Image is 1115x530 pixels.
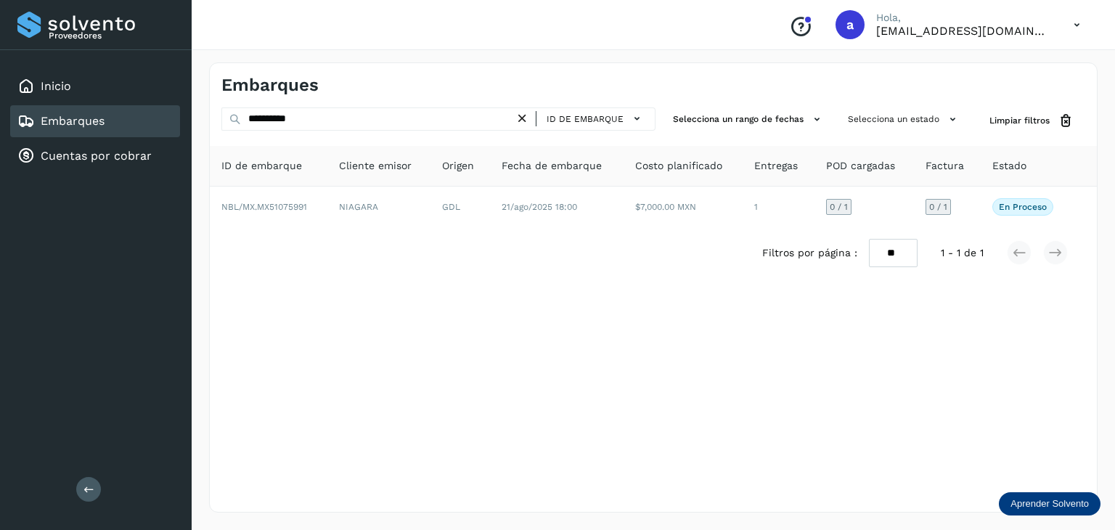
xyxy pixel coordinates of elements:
[1010,498,1089,510] p: Aprender Solvento
[941,245,984,261] span: 1 - 1 de 1
[842,107,966,131] button: Selecciona un estado
[430,187,490,227] td: GDL
[999,492,1100,515] div: Aprender Solvento
[339,158,412,174] span: Cliente emisor
[762,245,857,261] span: Filtros por página :
[635,158,722,174] span: Costo planificado
[10,70,180,102] div: Inicio
[667,107,830,131] button: Selecciona un rango de fechas
[327,187,430,227] td: NIAGARA
[41,79,71,93] a: Inicio
[929,203,947,211] span: 0 / 1
[999,202,1047,212] p: En proceso
[743,187,814,227] td: 1
[876,24,1050,38] p: aux.facturacion@atpilot.mx
[41,114,105,128] a: Embarques
[926,158,964,174] span: Factura
[502,202,577,212] span: 21/ago/2025 18:00
[830,203,848,211] span: 0 / 1
[49,30,174,41] p: Proveedores
[10,140,180,172] div: Cuentas por cobrar
[624,187,743,227] td: $7,000.00 MXN
[442,158,474,174] span: Origen
[221,202,307,212] span: NBL/MX.MX51075991
[41,149,152,163] a: Cuentas por cobrar
[542,108,649,129] button: ID de embarque
[992,158,1026,174] span: Estado
[989,114,1050,127] span: Limpiar filtros
[826,158,895,174] span: POD cargadas
[547,113,624,126] span: ID de embarque
[502,158,602,174] span: Fecha de embarque
[978,107,1085,134] button: Limpiar filtros
[221,158,302,174] span: ID de embarque
[221,75,319,96] h4: Embarques
[876,12,1050,24] p: Hola,
[754,158,798,174] span: Entregas
[10,105,180,137] div: Embarques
